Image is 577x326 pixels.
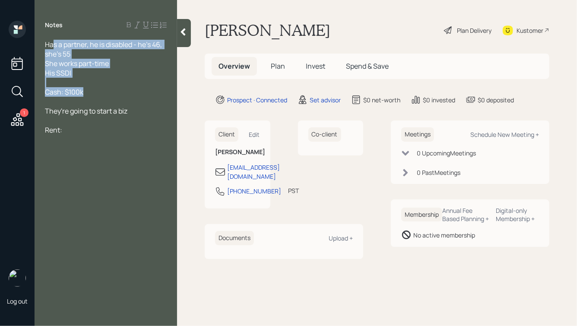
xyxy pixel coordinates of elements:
h1: [PERSON_NAME] [205,21,330,40]
div: Schedule New Meeting + [470,130,539,139]
div: $0 invested [423,95,455,104]
div: Annual Fee Based Planning + [442,206,489,223]
span: Plan [271,61,285,71]
div: Kustomer [517,26,543,35]
span: His SSDI [45,68,71,78]
div: PST [288,186,299,195]
div: Set advisor [310,95,341,104]
span: Overview [219,61,250,71]
span: Spend & Save [346,61,389,71]
span: Cash: $100k [45,87,83,97]
div: Upload + [329,234,353,242]
h6: [PERSON_NAME] [215,149,260,156]
label: Notes [45,21,63,29]
h6: Meetings [401,127,434,142]
div: 0 Past Meeting s [417,168,460,177]
div: Edit [249,130,260,139]
h6: Client [215,127,238,142]
div: Digital-only Membership + [496,206,539,223]
h6: Documents [215,231,254,245]
h6: Membership [401,208,442,222]
div: 0 Upcoming Meeting s [417,149,476,158]
img: hunter_neumayer.jpg [9,269,26,287]
h6: Co-client [308,127,341,142]
div: [EMAIL_ADDRESS][DOMAIN_NAME] [227,163,280,181]
span: Invest [306,61,325,71]
span: They're going to start a biz [45,106,127,116]
div: Log out [7,297,28,305]
div: $0 deposited [478,95,514,104]
div: Prospect · Connected [227,95,287,104]
div: [PHONE_NUMBER] [227,187,281,196]
div: Plan Delivery [457,26,491,35]
span: Rent: [45,125,62,135]
div: 1 [20,108,29,117]
span: She works part-time [45,59,109,68]
div: No active membership [413,231,475,240]
span: Has a partner, he is disabled - he's 46, she's 55 [45,40,163,59]
div: $0 net-worth [363,95,400,104]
